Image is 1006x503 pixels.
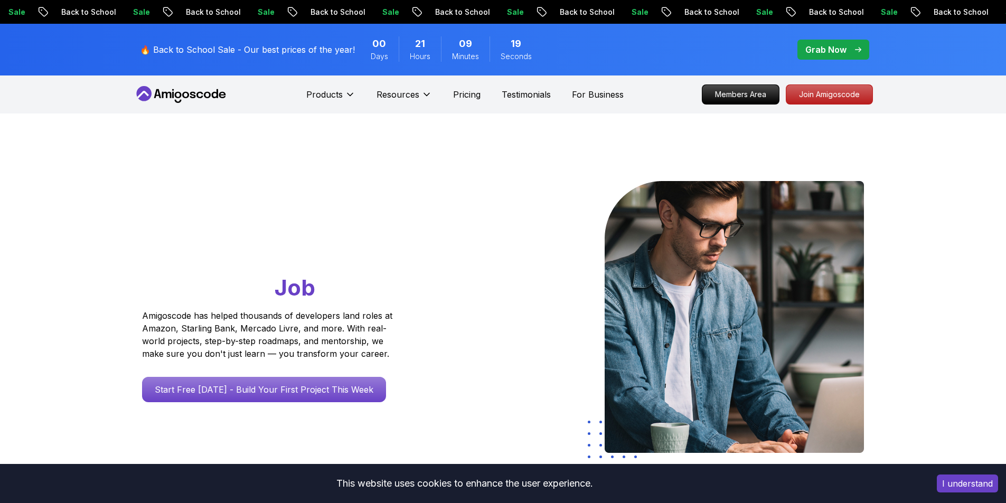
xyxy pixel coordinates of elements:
[616,7,650,17] p: Sale
[702,85,779,104] p: Members Area
[275,274,315,301] span: Job
[511,36,521,51] span: 19 Seconds
[117,7,151,17] p: Sale
[377,88,419,101] p: Resources
[740,7,774,17] p: Sale
[452,51,479,62] span: Minutes
[786,84,873,105] a: Join Amigoscode
[372,36,386,51] span: 0 Days
[8,472,921,495] div: This website uses cookies to enhance the user experience.
[170,7,242,17] p: Back to School
[937,474,998,492] button: Accept cookies
[491,7,525,17] p: Sale
[306,88,343,101] p: Products
[142,181,433,303] h1: Go From Learning to Hired: Master Java, Spring Boot & Cloud Skills That Get You the
[786,85,872,104] p: Join Amigoscode
[459,36,472,51] span: 9 Minutes
[669,7,740,17] p: Back to School
[805,43,847,56] p: Grab Now
[306,88,355,109] button: Products
[702,84,779,105] a: Members Area
[142,309,396,360] p: Amigoscode has helped thousands of developers land roles at Amazon, Starling Bank, Mercado Livre,...
[415,36,425,51] span: 21 Hours
[572,88,624,101] a: For Business
[142,377,386,402] a: Start Free [DATE] - Build Your First Project This Week
[419,7,491,17] p: Back to School
[410,51,430,62] span: Hours
[918,7,990,17] p: Back to School
[295,7,366,17] p: Back to School
[605,181,864,453] img: hero
[793,7,865,17] p: Back to School
[544,7,616,17] p: Back to School
[45,7,117,17] p: Back to School
[371,51,388,62] span: Days
[502,88,551,101] a: Testimonials
[242,7,276,17] p: Sale
[453,88,481,101] a: Pricing
[501,51,532,62] span: Seconds
[140,43,355,56] p: 🔥 Back to School Sale - Our best prices of the year!
[865,7,899,17] p: Sale
[366,7,400,17] p: Sale
[377,88,432,109] button: Resources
